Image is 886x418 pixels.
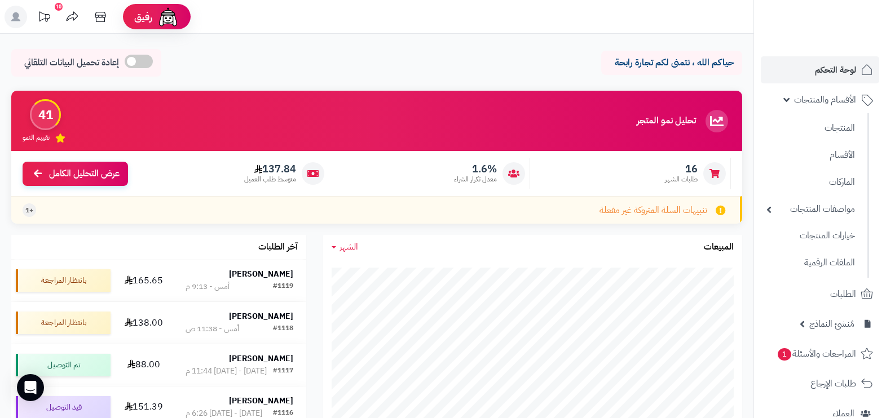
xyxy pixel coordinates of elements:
[777,346,856,362] span: المراجعات والأسئلة
[761,116,861,140] a: المنتجات
[761,370,879,397] a: طلبات الإرجاع
[665,163,698,175] span: 16
[273,323,293,335] div: #1118
[761,143,861,167] a: الأقسام
[454,175,497,184] span: معدل تكرار الشراء
[637,116,696,126] h3: تحليل نمو المتجر
[332,241,358,254] a: الشهر
[665,175,698,184] span: طلبات الشهر
[340,240,358,254] span: الشهر
[244,175,296,184] span: متوسط طلب العميل
[49,167,120,180] span: عرض التحليل الكامل
[24,56,119,69] span: إعادة تحميل البيانات التلقائي
[258,242,298,252] h3: آخر الطلبات
[810,376,856,392] span: طلبات الإرجاع
[23,162,128,186] a: عرض التحليل الكامل
[809,316,854,332] span: مُنشئ النماذج
[25,206,33,215] span: +1
[115,302,173,344] td: 138.00
[115,260,173,301] td: 165.65
[16,312,111,334] div: بانتظار المراجعة
[830,286,856,302] span: الطلبات
[115,344,173,386] td: 88.00
[454,163,497,175] span: 1.6%
[229,310,293,322] strong: [PERSON_NAME]
[794,92,856,108] span: الأقسام والمنتجات
[809,28,875,52] img: logo-2.png
[16,269,111,292] div: بانتظار المراجعة
[186,366,267,377] div: [DATE] - [DATE] 11:44 م
[761,251,861,275] a: الملفات الرقمية
[134,10,152,24] span: رفيق
[16,354,111,376] div: تم التوصيل
[778,348,791,361] span: 1
[761,281,879,308] a: الطلبات
[157,6,179,28] img: ai-face.png
[273,281,293,292] div: #1119
[704,242,734,252] h3: المبيعات
[761,170,861,194] a: الماركات
[610,56,734,69] p: حياكم الله ، نتمنى لكم تجارة رابحة
[186,281,230,292] div: أمس - 9:13 م
[600,204,707,217] span: تنبيهات السلة المتروكة غير مفعلة
[761,340,879,367] a: المراجعات والأسئلة1
[229,353,293,364] strong: [PERSON_NAME]
[186,323,239,335] div: أمس - 11:38 ص
[229,395,293,407] strong: [PERSON_NAME]
[815,62,856,78] span: لوحة التحكم
[30,6,58,31] a: تحديثات المنصة
[244,163,296,175] span: 137.84
[55,3,63,11] div: 10
[761,197,861,221] a: مواصفات المنتجات
[273,366,293,377] div: #1117
[229,268,293,280] strong: [PERSON_NAME]
[17,374,44,401] div: Open Intercom Messenger
[761,224,861,248] a: خيارات المنتجات
[23,133,50,143] span: تقييم النمو
[761,56,879,83] a: لوحة التحكم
